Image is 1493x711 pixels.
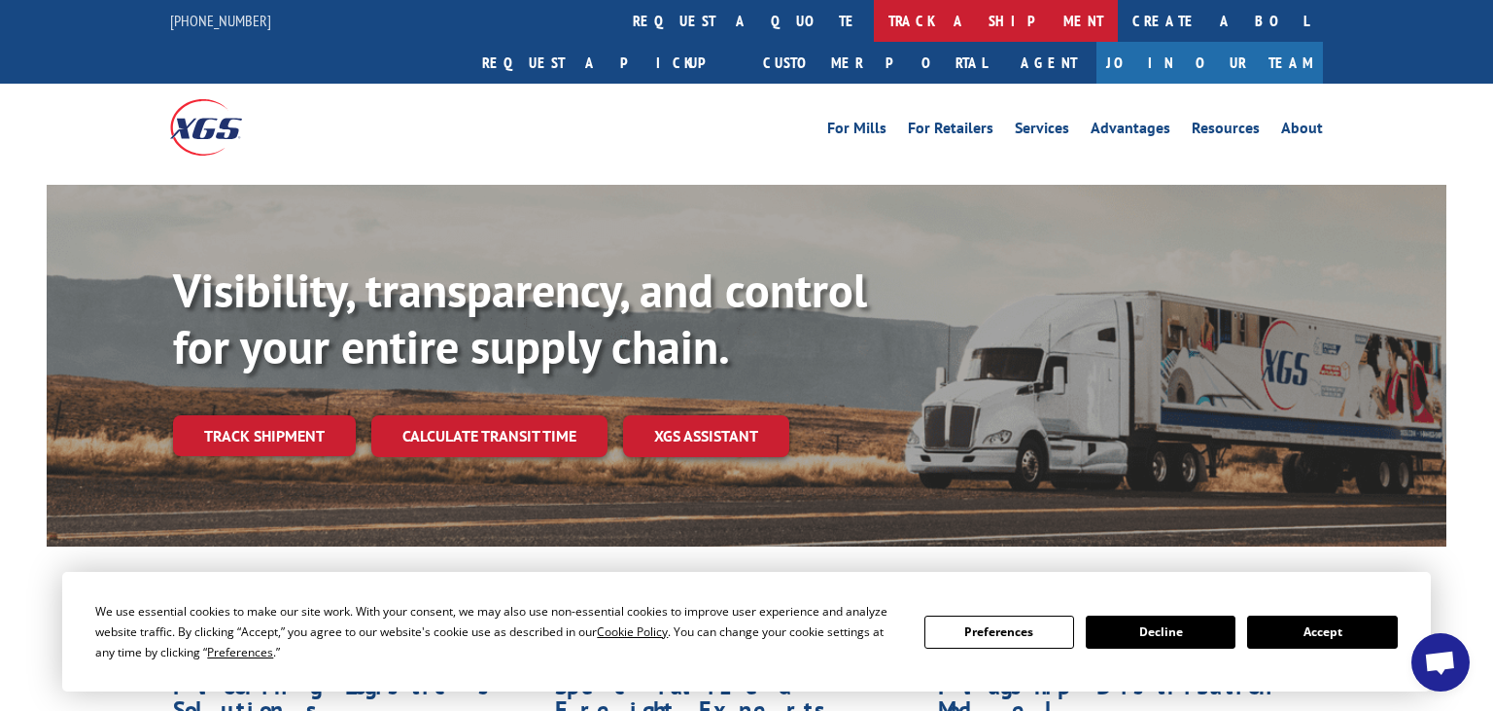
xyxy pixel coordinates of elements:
[170,11,271,30] a: [PHONE_NUMBER]
[1411,633,1470,692] div: Open chat
[623,415,789,457] a: XGS ASSISTANT
[95,601,900,662] div: We use essential cookies to make our site work. With your consent, we may also use non-essential ...
[1015,121,1069,142] a: Services
[597,623,668,640] span: Cookie Policy
[924,616,1074,649] button: Preferences
[207,644,273,660] span: Preferences
[1281,121,1323,142] a: About
[1001,42,1096,84] a: Agent
[1192,121,1260,142] a: Resources
[173,415,356,456] a: Track shipment
[1086,616,1235,649] button: Decline
[173,260,867,376] b: Visibility, transparency, and control for your entire supply chain.
[748,42,1001,84] a: Customer Portal
[62,572,1431,692] div: Cookie Consent Prompt
[1096,42,1323,84] a: Join Our Team
[1247,616,1397,649] button: Accept
[908,121,993,142] a: For Retailers
[827,121,886,142] a: For Mills
[1091,121,1170,142] a: Advantages
[468,42,748,84] a: Request a pickup
[371,415,608,457] a: Calculate transit time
